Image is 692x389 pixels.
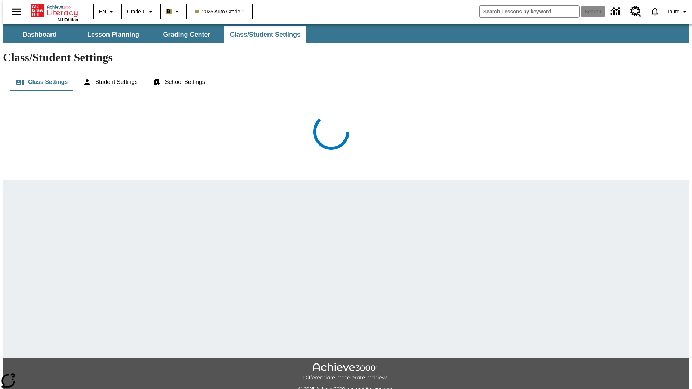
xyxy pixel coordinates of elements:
a: Data Center [606,2,626,22]
a: Notifications [646,2,664,21]
span: Class/Student Settings [230,31,301,39]
span: 2025 Auto Grade 1 [195,8,245,15]
button: Dashboard [4,26,76,43]
div: SubNavbar [3,24,689,43]
a: Home [31,3,78,18]
button: Student Settings [77,73,143,91]
span: Grade 1 [127,8,145,15]
div: Class/Student Settings [10,73,682,91]
button: Grading Center [151,26,223,43]
a: Resource Center, Will open in new tab [626,2,646,21]
input: search field [480,6,579,17]
button: School Settings [147,73,211,91]
button: Open side menu [6,1,27,22]
span: NJ Edition [58,18,78,22]
button: Class/Student Settings [224,26,306,43]
button: Language: EN, Select a language [96,5,119,18]
button: Lesson Planning [77,26,149,43]
button: Boost Class color is light brown. Change class color [163,5,184,18]
button: Profile/Settings [664,5,692,18]
span: Lesson Planning [87,31,139,39]
button: Grade: Grade 1, Select a grade [124,5,158,18]
div: SubNavbar [3,26,307,43]
span: Tauto [667,8,679,15]
span: EN [99,8,106,15]
div: Home [31,3,78,22]
span: Dashboard [23,31,57,39]
img: Achieve3000 Differentiate Accelerate Achieve [303,363,389,381]
span: B [167,7,170,16]
span: Grading Center [163,31,210,39]
button: Class Settings [10,73,74,91]
h1: Class/Student Settings [3,51,689,64]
